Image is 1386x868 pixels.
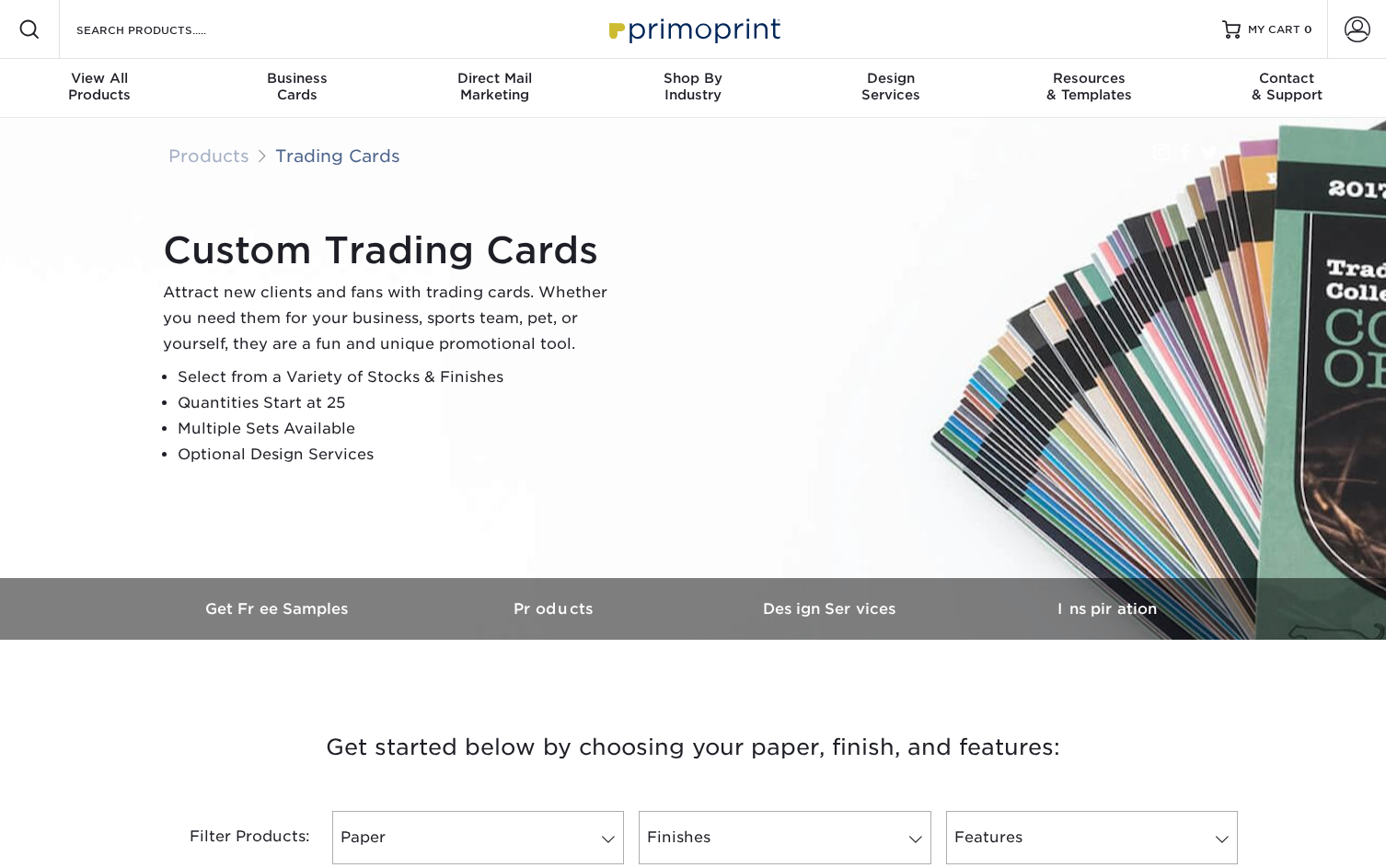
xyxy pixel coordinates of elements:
[155,706,1231,789] h3: Get started below by choosing your paper, finish, and features:
[946,811,1238,864] a: Features
[178,390,623,416] li: Quantities Start at 25
[1188,59,1386,118] a: Contact& Support
[163,280,623,357] p: Attract new clients and fans with trading cards. Whether you need them for your business, sports ...
[792,59,990,118] a: DesignServices
[594,59,791,118] a: Shop ByIndustry
[969,600,1245,618] h3: Inspiration
[396,70,594,103] div: Marketing
[168,145,249,166] a: Products
[178,442,623,468] li: Optional Design Services
[417,600,693,618] h3: Products
[594,70,791,103] div: Industry
[969,578,1245,640] a: Inspiration
[693,600,969,618] h3: Design Services
[639,811,930,864] a: Finishes
[1304,23,1312,36] span: 0
[198,70,396,103] div: Cards
[990,70,1188,87] span: Resources
[1188,70,1386,87] span: Contact
[990,70,1188,103] div: & Templates
[141,811,325,864] div: Filter Products:
[417,578,693,640] a: Products
[396,70,594,87] span: Direct Mail
[198,70,396,87] span: Business
[1188,70,1386,103] div: & Support
[198,59,396,118] a: BusinessCards
[1248,22,1300,38] span: MY CART
[990,59,1188,118] a: Resources& Templates
[792,70,990,87] span: Design
[792,70,990,103] div: Services
[141,578,417,640] a: Get Free Samples
[275,145,400,166] a: Trading Cards
[163,228,623,272] h1: Custom Trading Cards
[601,9,785,49] img: Primoprint
[693,578,969,640] a: Design Services
[594,70,791,87] span: Shop By
[178,416,623,442] li: Multiple Sets Available
[141,600,417,618] h3: Get Free Samples
[332,811,624,864] a: Paper
[178,365,623,390] li: Select from a Variety of Stocks & Finishes
[75,18,254,41] input: SEARCH PRODUCTS.....
[396,59,594,118] a: Direct MailMarketing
